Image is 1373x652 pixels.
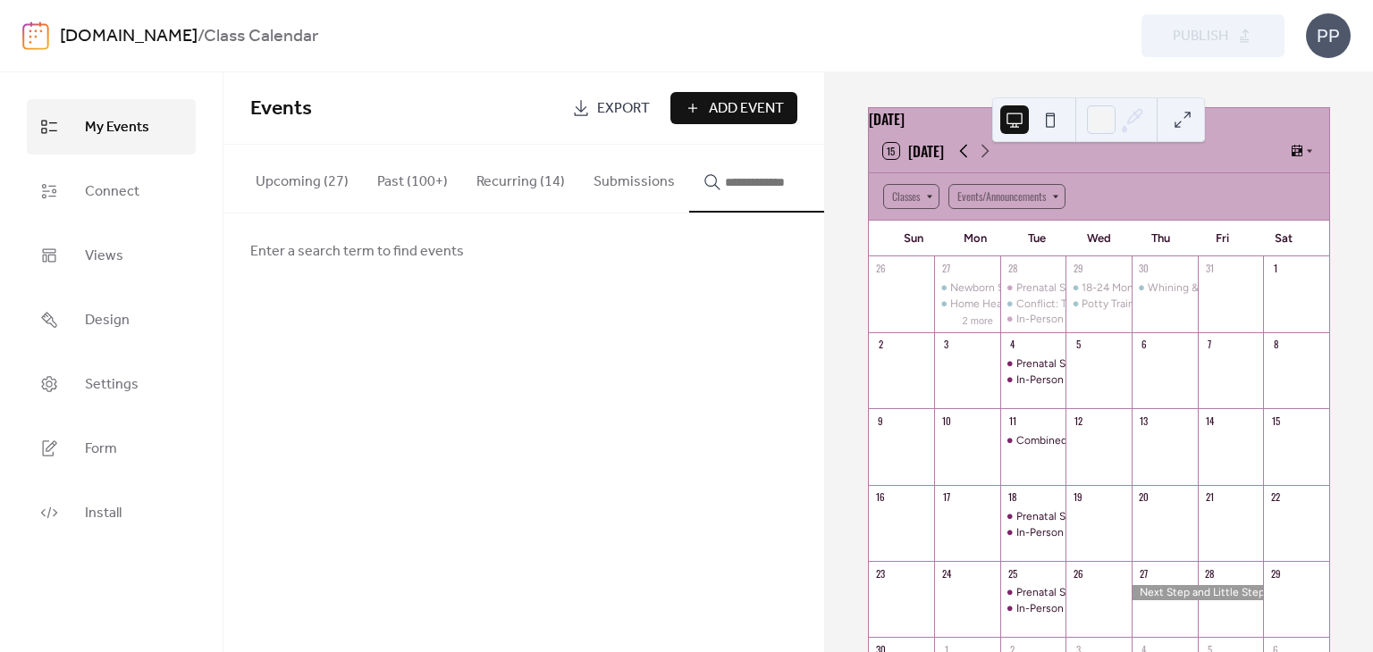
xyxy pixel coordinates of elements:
[27,356,196,412] a: Settings
[60,20,198,54] a: [DOMAIN_NAME]
[1130,221,1192,256] div: Thu
[1016,433,1234,448] div: Combined Prenatal Series – Labor & Delivery
[950,280,1164,296] div: Newborn Sickness & [MEDICAL_DATA] Time
[1071,414,1084,427] div: 12
[85,499,122,528] span: Install
[1006,262,1019,275] div: 28
[27,228,196,283] a: Views
[27,292,196,347] a: Design
[1071,262,1084,275] div: 29
[1137,262,1150,275] div: 30
[934,280,1000,296] div: Newborn Sickness & Teething Time
[1268,490,1282,504] div: 22
[22,21,49,50] img: logo
[934,297,1000,312] div: Home Health & Anger Management
[27,485,196,540] a: Install
[1016,297,1252,312] div: Conflict: The Art of & Mastering Communication
[85,306,130,335] span: Design
[27,421,196,476] a: Form
[956,312,1000,327] button: 2 more
[939,262,953,275] div: 27
[1016,509,1090,524] div: Prenatal Series
[1066,297,1132,312] div: Potty Training & Fighting the Impulse to Spend
[1268,414,1282,427] div: 15
[709,98,784,120] span: Add Event
[559,92,663,124] a: Export
[27,163,196,219] a: Connect
[1306,13,1351,58] div: PP
[1071,490,1084,504] div: 19
[250,241,464,263] span: Enter a search term to find events
[874,338,888,351] div: 2
[85,113,149,142] span: My Events
[670,92,797,124] button: Add Event
[462,145,579,211] button: Recurring (14)
[1000,372,1066,388] div: In-Person Prenatal Series
[1203,490,1217,504] div: 21
[1000,312,1066,327] div: In-Person Prenatal Series
[1071,338,1084,351] div: 5
[1203,414,1217,427] div: 14
[1148,280,1247,296] div: Whining & Tantrums
[869,108,1329,130] div: [DATE]
[85,435,117,464] span: Form
[1132,280,1198,296] div: Whining & Tantrums
[1000,585,1066,600] div: Prenatal Series
[1068,221,1130,256] div: Wed
[877,138,950,163] button: 15[DATE]
[939,338,953,351] div: 3
[1007,221,1068,256] div: Tue
[597,98,650,120] span: Export
[1016,525,1140,540] div: In-Person Prenatal Series
[1137,414,1150,427] div: 13
[1268,338,1282,351] div: 8
[1137,338,1150,351] div: 6
[1016,601,1140,616] div: In-Person Prenatal Series
[1000,601,1066,616] div: In-Person Prenatal Series
[1006,566,1019,580] div: 25
[939,414,953,427] div: 10
[1203,566,1217,580] div: 28
[1268,262,1282,275] div: 1
[945,221,1007,256] div: Mon
[198,20,204,54] b: /
[250,89,312,129] span: Events
[1006,414,1019,427] div: 11
[1016,372,1140,388] div: In-Person Prenatal Series
[1071,566,1084,580] div: 26
[950,297,1112,312] div: Home Health & [MEDICAL_DATA]
[1000,280,1066,296] div: Prenatal Series
[1016,280,1090,296] div: Prenatal Series
[1000,433,1066,448] div: Combined Prenatal Series – Labor & Delivery
[1000,297,1066,312] div: Conflict: The Art of & Mastering Communication
[1000,509,1066,524] div: Prenatal Series
[1066,280,1132,296] div: 18-24 Month & 24-36 Month Milestones
[874,414,888,427] div: 9
[939,566,953,580] div: 24
[883,221,945,256] div: Sun
[241,145,363,211] button: Upcoming (27)
[1203,338,1217,351] div: 7
[874,262,888,275] div: 26
[874,490,888,504] div: 16
[874,566,888,580] div: 23
[579,145,689,211] button: Submissions
[1192,221,1253,256] div: Fri
[1000,525,1066,540] div: In-Person Prenatal Series
[1137,490,1150,504] div: 20
[363,145,462,211] button: Past (100+)
[85,178,139,206] span: Connect
[1006,338,1019,351] div: 4
[1268,566,1282,580] div: 29
[1203,262,1217,275] div: 31
[1000,356,1066,372] div: Prenatal Series
[27,99,196,155] a: My Events
[1137,566,1150,580] div: 27
[939,490,953,504] div: 17
[204,20,318,54] b: Class Calendar
[1016,585,1090,600] div: Prenatal Series
[1016,356,1090,372] div: Prenatal Series
[85,371,139,399] span: Settings
[1132,585,1263,600] div: Next Step and Little Steps Closed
